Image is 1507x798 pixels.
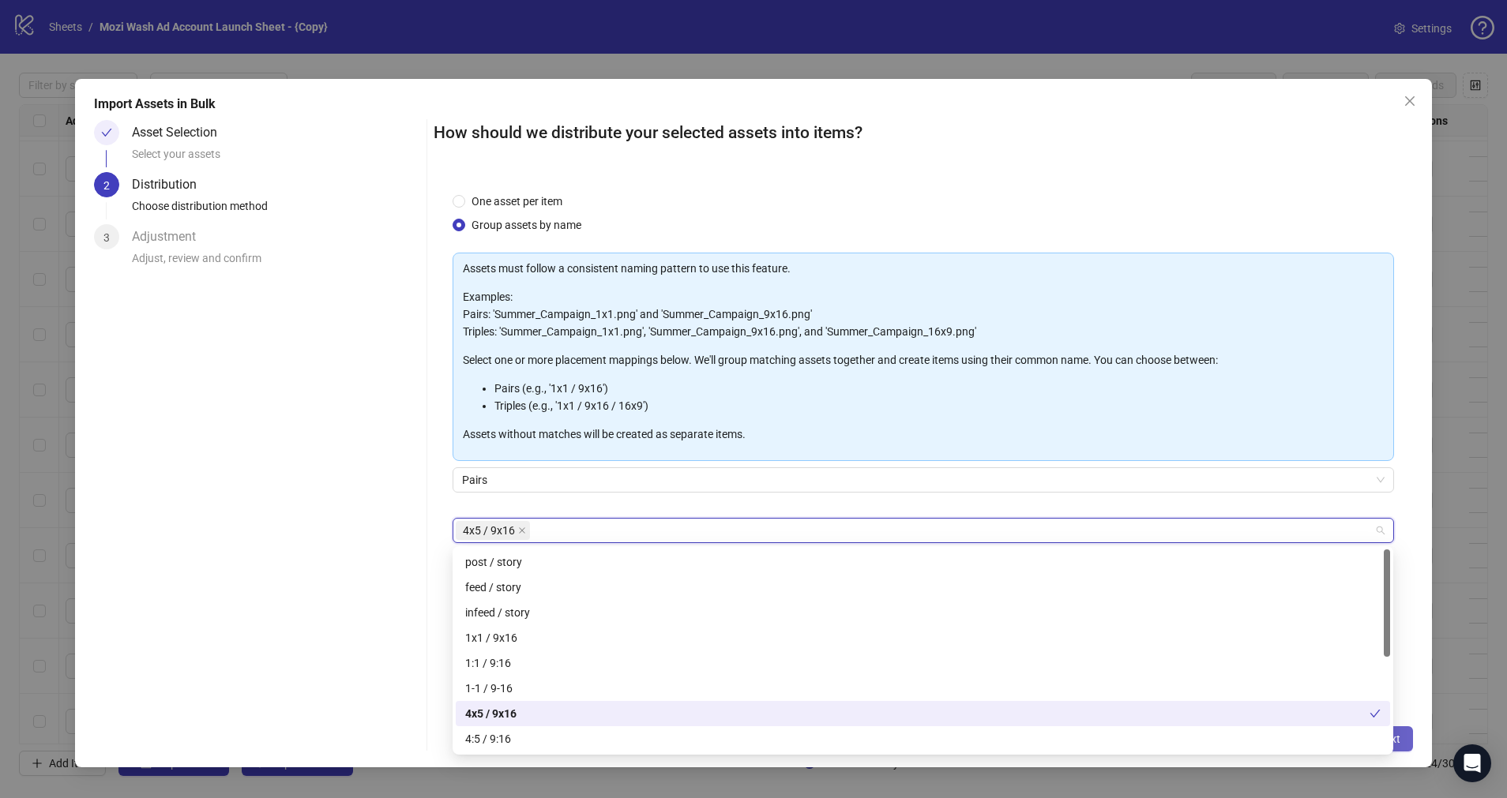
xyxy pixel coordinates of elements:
[456,549,1390,575] div: post / story
[456,676,1390,701] div: 1-1 / 9-16
[465,553,1381,571] div: post / story
[132,120,230,145] div: Asset Selection
[463,288,1383,340] p: Examples: Pairs: 'Summer_Campaign_1x1.png' and 'Summer_Campaign_9x16.png' Triples: 'Summer_Campai...
[456,726,1390,751] div: 4:5 / 9:16
[132,145,420,172] div: Select your assets
[132,249,420,276] div: Adjust, review and confirm
[132,197,420,224] div: Choose distribution method
[103,231,110,244] span: 3
[465,629,1381,646] div: 1x1 / 9x16
[465,654,1381,672] div: 1:1 / 9:16
[465,730,1381,747] div: 4:5 / 9:16
[1453,744,1491,782] div: Open Intercom Messenger
[463,351,1383,369] p: Select one or more placement mappings below. We'll group matching assets together and create item...
[518,526,526,534] span: close
[456,650,1390,676] div: 1:1 / 9:16
[463,425,1383,443] p: Assets without matches will be created as separate items.
[94,95,1412,114] div: Import Assets in Bulk
[456,701,1390,726] div: 4x5 / 9x16
[465,680,1381,697] div: 1-1 / 9-16
[494,380,1383,397] li: Pairs (e.g., '1x1 / 9x16')
[465,216,588,234] span: Group assets by name
[465,604,1381,621] div: infeed / story
[132,224,209,249] div: Adjustment
[434,120,1412,146] h2: How should we distribute your selected assets into items?
[103,179,110,192] span: 2
[494,397,1383,414] li: Triples (e.g., '1x1 / 9x16 / 16x9')
[465,579,1381,596] div: feed / story
[462,468,1384,492] span: Pairs
[456,521,530,540] span: 4x5 / 9x16
[1370,708,1381,719] span: check
[1404,95,1416,107] span: close
[465,705,1370,722] div: 4x5 / 9x16
[463,522,515,539] span: 4x5 / 9x16
[456,625,1390,650] div: 1x1 / 9x16
[465,193,569,210] span: One asset per item
[1397,88,1422,114] button: Close
[456,600,1390,625] div: infeed / story
[101,127,112,138] span: check
[463,260,1383,277] p: Assets must follow a consistent naming pattern to use this feature.
[456,575,1390,600] div: feed / story
[132,172,209,197] div: Distribution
